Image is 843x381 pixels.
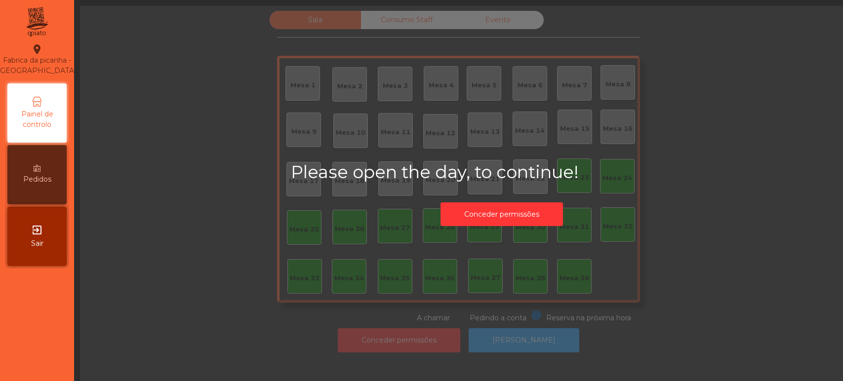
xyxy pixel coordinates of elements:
i: location_on [31,43,43,55]
i: exit_to_app [31,224,43,236]
span: Sair [31,238,43,249]
button: Conceder permissões [441,202,563,227]
h2: Please open the day, to continue! [291,162,713,183]
img: qpiato [25,5,49,39]
span: Painel de controlo [10,109,64,130]
span: Pedidos [23,174,51,185]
